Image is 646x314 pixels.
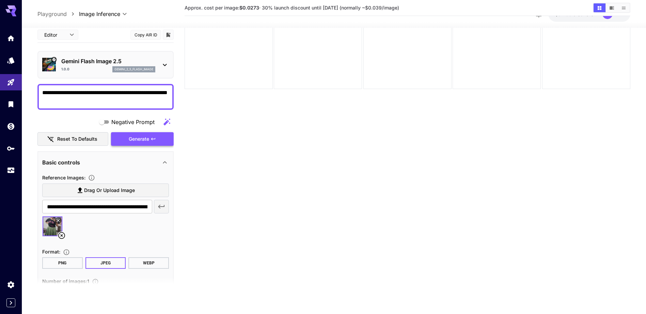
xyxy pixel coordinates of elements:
button: PNG [42,257,83,269]
b: $0.0273 [239,5,259,11]
div: Show images in grid viewShow images in video viewShow images in list view [593,3,630,13]
span: Approx. cost per image: · 30% launch discount until [DATE] (normally ~$0.039/image) [185,5,399,11]
button: Upload a reference image to guide the result. This is needed for Image-to-Image or Inpainting. Su... [85,174,98,181]
button: Add to library [165,31,171,39]
button: Choose the file format for the output image. [60,249,73,256]
p: Gemini Flash Image 2.5 [61,57,155,65]
button: Show images in grid view [594,3,605,12]
button: Expand sidebar [6,298,15,307]
button: Reset to defaults [37,132,108,146]
div: Settings [7,280,15,289]
div: Library [7,100,15,108]
div: Home [7,34,15,42]
span: Reference Images : [42,174,85,180]
span: Negative Prompt [111,118,155,126]
button: Show images in video view [606,3,618,12]
span: Drag or upload image [84,186,135,195]
p: 1.0.0 [61,67,69,72]
label: Drag or upload image [42,184,169,197]
p: Basic controls [42,158,80,166]
nav: breadcrumb [37,10,79,18]
span: Editor [44,31,65,38]
span: $94.95 [555,11,573,17]
div: Verified workingGemini Flash Image 2.51.0.0gemini_2_5_flash_image [42,54,169,75]
span: credits left [573,11,597,17]
button: Generate [111,132,174,146]
div: Usage [7,166,15,175]
span: Image Inference [79,10,120,18]
p: gemini_2_5_flash_image [114,67,153,72]
span: Format : [42,249,60,255]
div: API Keys [7,144,15,153]
button: WEBP [128,257,169,269]
button: Show images in list view [618,3,630,12]
button: JPEG [85,257,126,269]
div: Basic controls [42,154,169,170]
button: Verified working [51,57,57,62]
button: Copy AIR ID [130,30,161,39]
a: Playground [37,10,67,18]
div: Wallet [7,122,15,130]
div: Models [7,56,15,65]
span: Generate [129,135,149,143]
div: Playground [7,78,15,87]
